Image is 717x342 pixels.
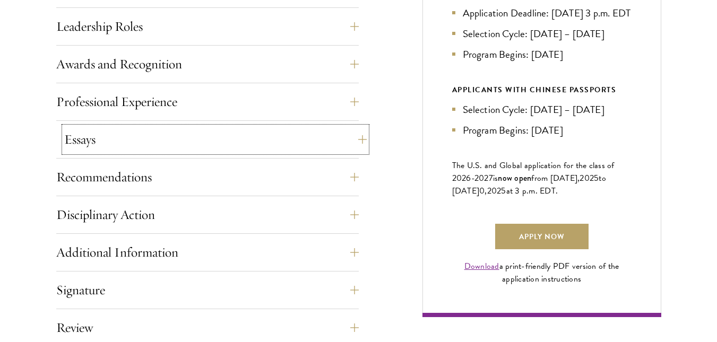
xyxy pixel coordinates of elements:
[56,277,359,303] button: Signature
[580,172,594,185] span: 202
[452,83,632,97] div: APPLICANTS WITH CHINESE PASSPORTS
[531,172,580,185] span: from [DATE],
[495,224,589,249] a: Apply Now
[487,185,502,197] span: 202
[64,127,367,152] button: Essays
[594,172,599,185] span: 5
[485,185,487,197] span: ,
[506,185,558,197] span: at 3 p.m. EDT.
[56,240,359,265] button: Additional Information
[501,185,506,197] span: 5
[452,159,615,185] span: The U.S. and Global application for the class of 202
[452,102,632,117] li: Selection Cycle: [DATE] – [DATE]
[56,202,359,227] button: Disciplinary Action
[56,14,359,39] button: Leadership Roles
[452,26,632,41] li: Selection Cycle: [DATE] – [DATE]
[466,172,471,185] span: 6
[56,89,359,115] button: Professional Experience
[464,260,499,273] a: Download
[452,5,632,21] li: Application Deadline: [DATE] 3 p.m. EDT
[493,172,498,185] span: is
[452,260,632,285] div: a print-friendly PDF version of the application instructions
[452,122,632,138] li: Program Begins: [DATE]
[56,164,359,190] button: Recommendations
[452,47,632,62] li: Program Begins: [DATE]
[56,315,359,340] button: Review
[498,172,531,184] span: now open
[452,172,606,197] span: to [DATE]
[489,172,493,185] span: 7
[471,172,489,185] span: -202
[479,185,485,197] span: 0
[56,51,359,77] button: Awards and Recognition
